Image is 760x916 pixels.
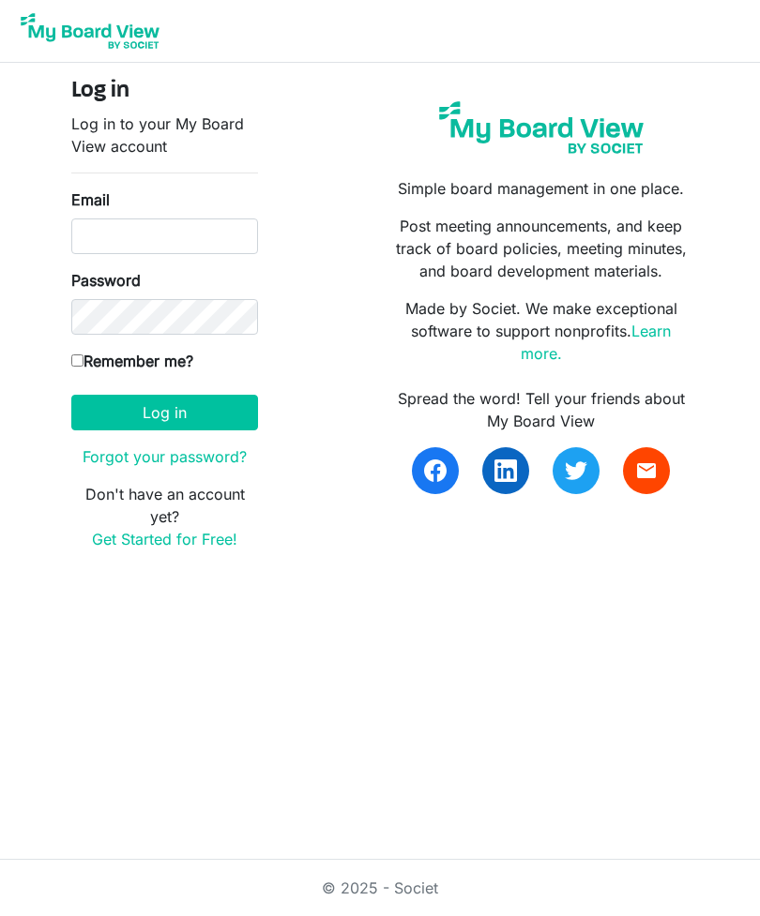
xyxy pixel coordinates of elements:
[635,459,658,482] span: email
[71,269,141,292] label: Password
[83,447,247,466] a: Forgot your password?
[565,459,587,482] img: twitter.svg
[394,215,689,282] p: Post meeting announcements, and keep track of board policies, meeting minutes, and board developm...
[71,350,193,372] label: Remember me?
[394,177,689,200] p: Simple board management in one place.
[623,447,670,494] a: email
[394,297,689,365] p: Made by Societ. We make exceptional software to support nonprofits.
[71,354,84,367] input: Remember me?
[71,188,110,211] label: Email
[494,459,517,482] img: linkedin.svg
[71,113,258,158] p: Log in to your My Board View account
[71,483,258,550] p: Don't have an account yet?
[71,395,258,430] button: Log in
[424,459,447,482] img: facebook.svg
[394,387,689,432] div: Spread the word! Tell your friends about My Board View
[431,93,652,162] img: my-board-view-societ.svg
[92,530,237,548] a: Get Started for Free!
[15,8,165,54] img: My Board View Logo
[322,878,438,897] a: © 2025 - Societ
[71,78,258,105] h4: Log in
[521,322,672,363] a: Learn more.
